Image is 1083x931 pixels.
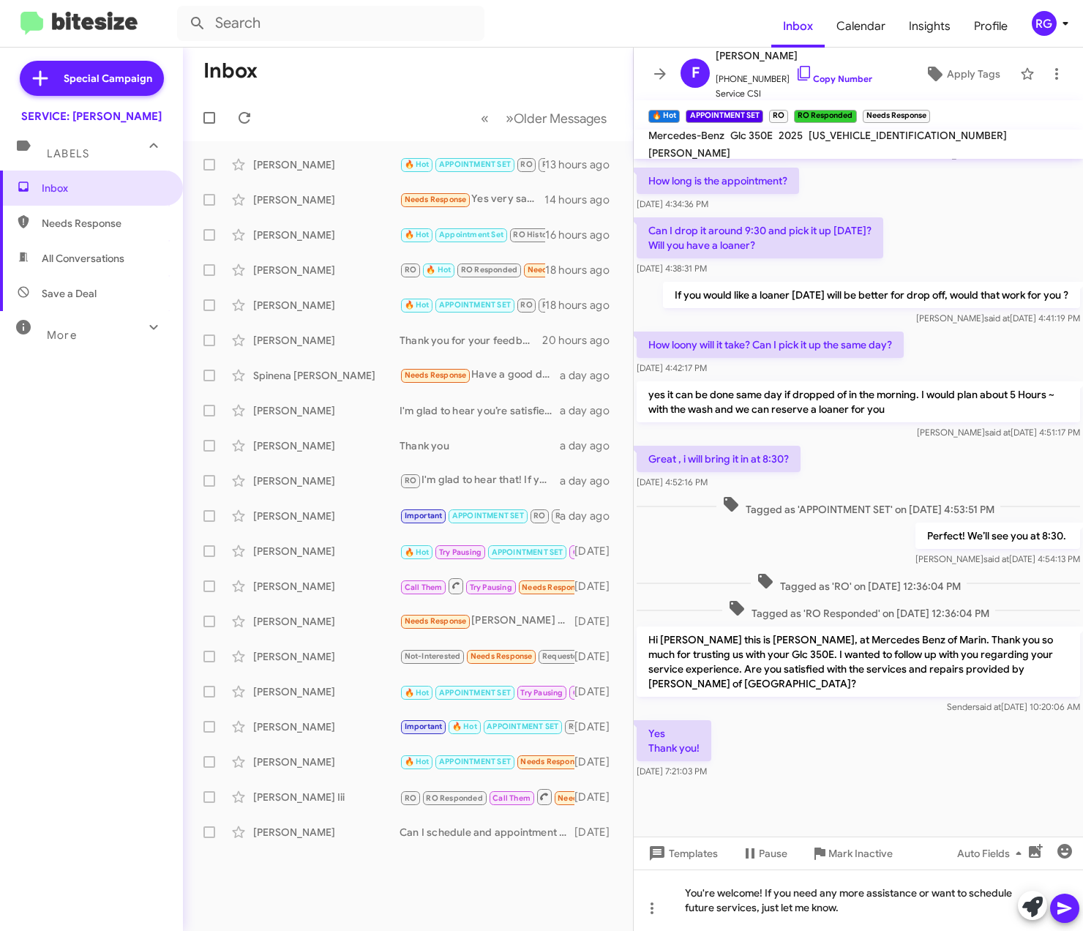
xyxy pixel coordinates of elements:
[439,160,511,169] span: APPOINTMENT SET
[574,579,621,594] div: [DATE]
[405,757,430,766] span: 🔥 Hot
[645,840,718,867] span: Templates
[400,825,574,840] div: Can I schedule and appointment for you?
[911,61,1013,87] button: Apply Tags
[253,509,400,523] div: [PERSON_NAME]
[799,840,904,867] button: Mark Inactive
[405,370,467,380] span: Needs Response
[405,300,430,310] span: 🔥 Hot
[663,282,1080,308] p: If you would like a loaner [DATE] will be better for drop off, would that work for you ?
[253,719,400,734] div: [PERSON_NAME]
[637,446,801,472] p: Great , i will bring it in at 8:30?
[542,333,621,348] div: 20 hours ago
[253,474,400,488] div: [PERSON_NAME]
[400,753,574,770] div: [PERSON_NAME], my tire light is on however the tire pressure is correct. Can I turn it off?
[253,263,400,277] div: [PERSON_NAME]
[917,427,1080,438] span: [PERSON_NAME] [DATE] 4:51:17 PM
[825,5,897,48] a: Calendar
[634,870,1083,931] div: You're welcome! If you need any more assistance or want to schedule future services, just let me ...
[716,47,872,64] span: [PERSON_NAME]
[481,109,489,127] span: «
[730,129,773,142] span: Glc 350E
[637,381,1080,422] p: yes it can be done same day if dropped of in the morning. I would plan about 5 Hours ~ with the w...
[574,755,621,769] div: [DATE]
[692,61,700,85] span: F
[253,614,400,629] div: [PERSON_NAME]
[471,651,533,661] span: Needs Response
[520,688,563,698] span: Try Pausing
[863,110,930,123] small: Needs Response
[555,511,612,520] span: RO Responded
[492,547,563,557] span: APPOINTMENT SET
[514,111,607,127] span: Older Messages
[253,403,400,418] div: [PERSON_NAME]
[405,195,467,204] span: Needs Response
[648,146,730,160] span: [PERSON_NAME]
[648,129,724,142] span: Mercedes-Benz
[439,300,511,310] span: APPOINTMENT SET
[253,544,400,558] div: [PERSON_NAME]
[528,265,590,274] span: Needs Response
[795,73,872,84] a: Copy Number
[405,793,416,803] span: RO
[400,507,560,524] div: Hi [PERSON_NAME], thank you for your feedback. I’m sorry to hear about the issues you’ve experien...
[569,722,612,731] span: RO Historic
[915,523,1080,549] p: Perfect! We’ll see you at 8:30.
[470,583,512,592] span: Try Pausing
[492,793,531,803] span: Call Them
[253,298,400,313] div: [PERSON_NAME]
[897,5,962,48] span: Insights
[487,722,558,731] span: APPOINTMENT SET
[439,688,511,698] span: APPOINTMENT SET
[533,511,545,520] span: RO
[771,5,825,48] a: Inbox
[722,599,995,621] span: Tagged as 'RO Responded' on [DATE] 12:36:04 PM
[983,553,1009,564] span: said at
[42,181,166,195] span: Inbox
[253,438,400,453] div: [PERSON_NAME]
[957,840,1027,867] span: Auto Fields
[794,110,856,123] small: RO Responded
[560,403,621,418] div: a day ago
[400,333,542,348] div: Thank you for your feedback! If you need any future maintenance or repairs, feel free to reach ou...
[779,129,803,142] span: 2025
[637,168,799,194] p: How long is the appointment?
[574,719,621,734] div: [DATE]
[574,544,621,558] div: [DATE]
[473,103,615,133] nav: Page navigation example
[461,265,517,274] span: RO Responded
[42,216,166,231] span: Needs Response
[637,627,1080,697] p: Hi [PERSON_NAME] this is [PERSON_NAME], at Mercedes Benz of Marin. Thank you so much for trusting...
[947,701,1080,712] span: Sender [DATE] 10:20:06 AM
[522,583,584,592] span: Needs Response
[828,840,893,867] span: Mark Inactive
[985,427,1011,438] span: said at
[400,226,545,243] div: You're welcome! Looking forward to seeing you on [DATE] 8 AM. Safe travels until then!
[400,261,545,278] div: Got it. What kind of tires are they?
[253,192,400,207] div: [PERSON_NAME]
[560,438,621,453] div: a day ago
[1032,11,1057,36] div: RG
[637,362,707,373] span: [DATE] 4:42:17 PM
[574,649,621,664] div: [DATE]
[751,572,967,594] span: Tagged as 'RO' on [DATE] 12:36:04 PM
[400,367,560,384] div: Have a good day Sir !
[253,228,400,242] div: [PERSON_NAME]
[253,684,400,699] div: [PERSON_NAME]
[574,825,621,840] div: [DATE]
[947,61,1000,87] span: Apply Tags
[545,228,621,242] div: 16 hours ago
[574,614,621,629] div: [DATE]
[426,265,451,274] span: 🔥 Hot
[400,648,574,665] div: Hello, [PERSON_NAME]. I was dissatisfied with the service. 1. The code for the problem that was f...
[405,688,430,698] span: 🔥 Hot
[203,59,258,83] h1: Inbox
[716,86,872,101] span: Service CSI
[637,198,708,209] span: [DATE] 4:34:36 PM
[405,616,467,626] span: Needs Response
[545,157,621,172] div: 13 hours ago
[945,840,1039,867] button: Auto Fields
[405,476,416,485] span: RO
[253,368,400,383] div: Spinena [PERSON_NAME]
